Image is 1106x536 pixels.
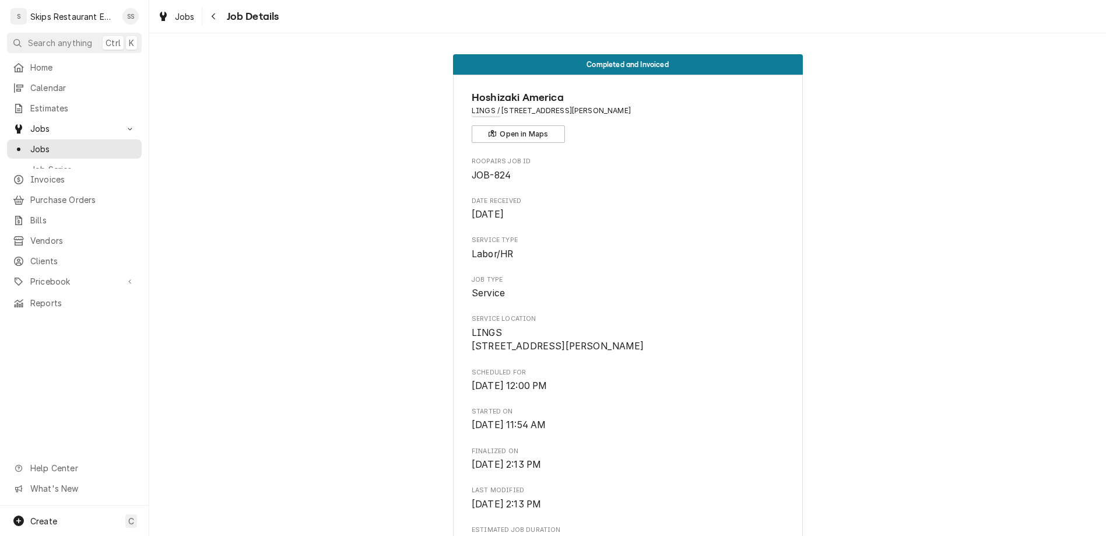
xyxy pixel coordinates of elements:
[30,516,57,526] span: Create
[7,170,142,189] a: Invoices
[7,479,142,498] a: Go to What's New
[472,419,546,430] span: [DATE] 11:54 AM
[472,326,784,353] span: Service Location
[7,231,142,250] a: Vendors
[122,8,139,24] div: SS
[472,248,513,260] span: Labor/HR
[472,286,784,300] span: Job Type
[472,498,784,512] span: Last Modified
[7,99,142,118] a: Estimates
[7,190,142,209] a: Purchase Orders
[472,157,784,182] div: Roopairs Job ID
[472,247,784,261] span: Service Type
[472,208,784,222] span: Date Received
[472,368,784,393] div: Scheduled For
[30,297,136,309] span: Reports
[472,407,784,432] div: Started On
[128,515,134,527] span: C
[30,122,118,135] span: Jobs
[472,90,784,106] span: Name
[472,486,784,495] span: Last Modified
[30,82,136,94] span: Calendar
[587,61,669,68] span: Completed and Invoiced
[472,197,784,206] span: Date Received
[472,459,541,470] span: [DATE] 2:13 PM
[205,7,223,26] button: Navigate back
[7,458,142,478] a: Go to Help Center
[7,272,142,291] a: Go to Pricebook
[30,173,136,185] span: Invoices
[472,288,505,299] span: Service
[175,10,195,23] span: Jobs
[472,407,784,416] span: Started On
[30,61,136,73] span: Home
[472,486,784,511] div: Last Modified
[472,106,784,116] span: Address
[7,119,142,138] a: Go to Jobs
[223,9,279,24] span: Job Details
[30,482,135,495] span: What's New
[472,90,784,143] div: Client Information
[7,251,142,271] a: Clients
[7,78,142,97] a: Calendar
[472,125,565,143] button: Open in Maps
[153,7,199,26] a: Jobs
[30,234,136,247] span: Vendors
[472,197,784,222] div: Date Received
[472,170,511,181] span: JOB-824
[30,163,136,176] span: Job Series
[472,499,541,510] span: [DATE] 2:13 PM
[28,37,92,49] span: Search anything
[472,209,504,220] span: [DATE]
[30,462,135,474] span: Help Center
[129,37,134,49] span: K
[30,275,118,288] span: Pricebook
[122,8,139,24] div: Shan Skipper's Avatar
[472,275,784,285] span: Job Type
[7,33,142,53] button: Search anythingCtrlK
[30,10,116,23] div: Skips Restaurant Equipment
[106,37,121,49] span: Ctrl
[7,293,142,313] a: Reports
[7,139,142,159] a: Jobs
[472,236,784,261] div: Service Type
[472,275,784,300] div: Job Type
[472,368,784,377] span: Scheduled For
[30,102,136,114] span: Estimates
[453,54,803,75] div: Status
[10,8,27,24] div: S
[472,236,784,245] span: Service Type
[472,157,784,166] span: Roopairs Job ID
[472,314,784,353] div: Service Location
[472,314,784,324] span: Service Location
[472,418,784,432] span: Started On
[30,255,136,267] span: Clients
[30,194,136,206] span: Purchase Orders
[472,447,784,472] div: Finalized On
[472,526,784,535] span: Estimated Job Duration
[472,458,784,472] span: Finalized On
[472,327,644,352] span: LINGS [STREET_ADDRESS][PERSON_NAME]
[472,380,547,391] span: [DATE] 12:00 PM
[7,211,142,230] a: Bills
[7,160,142,179] a: Job Series
[30,143,136,155] span: Jobs
[472,169,784,183] span: Roopairs Job ID
[30,214,136,226] span: Bills
[7,58,142,77] a: Home
[472,379,784,393] span: Scheduled For
[472,447,784,456] span: Finalized On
